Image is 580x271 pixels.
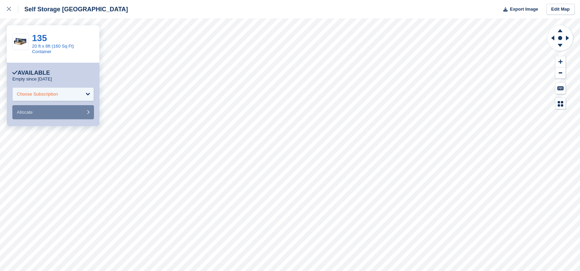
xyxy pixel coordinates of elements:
[17,110,33,115] span: Allocate
[32,33,47,43] a: 135
[546,4,575,15] a: Edit Map
[13,36,28,48] img: 20.jpg
[555,83,566,94] button: Keyboard Shortcuts
[32,44,74,54] a: 20 ft x 8ft (160 Sq Ft) Container
[18,5,128,13] div: Self Storage [GEOGRAPHIC_DATA]
[499,4,538,15] button: Export Image
[17,91,58,98] div: Choose Subscription
[555,98,566,109] button: Map Legend
[12,105,94,119] button: Allocate
[555,67,566,79] button: Zoom Out
[12,76,52,82] p: Empty since [DATE]
[555,56,566,67] button: Zoom In
[12,70,50,76] div: Available
[510,6,538,13] span: Export Image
